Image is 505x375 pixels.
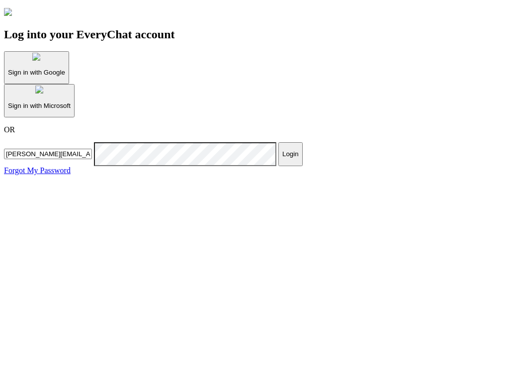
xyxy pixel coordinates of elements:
img: EveryChat_logo_dark.png [4,8,12,16]
input: Email [4,149,92,159]
a: Forgot My Password [4,166,71,175]
p: Sign in with Google [8,69,65,76]
img: google-g.png [32,53,40,61]
button: Login [278,142,303,166]
p: Sign in with Microsoft [8,102,71,109]
button: Sign in with Google [4,51,69,85]
h2: Log into your EveryChat account [4,28,501,41]
button: Sign in with Microsoft [4,84,75,117]
img: microsoft-logo.png [35,86,43,94]
p: Login [282,150,299,158]
p: OR [4,125,501,134]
